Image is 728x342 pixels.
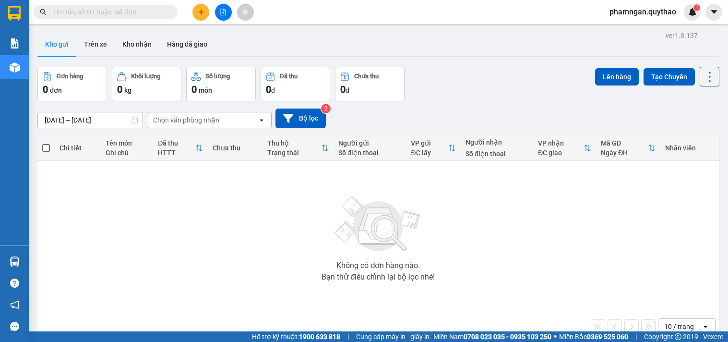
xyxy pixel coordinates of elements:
[411,139,448,147] div: VP gửi
[258,116,265,124] svg: open
[158,149,195,157] div: HTTT
[533,135,596,161] th: Toggle SortBy
[554,335,557,339] span: ⚪️
[10,279,19,288] span: question-circle
[635,331,637,342] span: |
[237,4,254,21] button: aim
[8,6,21,21] img: logo-vxr
[602,6,684,18] span: phamngan.quythao
[40,9,47,15] span: search
[465,138,528,146] div: Người nhận
[330,191,426,258] img: svg+xml;base64,PHN2ZyBjbGFzcz0ibGlzdC1wbHVnX19zdmciIHhtbG5zPSJodHRwOi8vd3d3LnczLm9yZy8yMDAwL3N2Zy...
[242,9,249,15] span: aim
[10,256,20,267] img: warehouse-icon
[10,38,20,49] img: solution-icon
[702,323,709,330] svg: open
[220,9,227,15] span: file-add
[601,149,648,157] div: Ngày ĐH
[153,115,219,125] div: Chọn văn phòng nhận
[199,86,212,94] span: món
[688,8,697,16] img: icon-new-feature
[538,149,584,157] div: ĐC giao
[559,331,628,342] span: Miền Bắc
[664,322,694,331] div: 10 / trang
[131,73,160,80] div: Khối lượng
[411,149,448,157] div: ĐC lấy
[710,8,718,16] span: caret-down
[595,68,639,85] button: Lên hàng
[158,139,195,147] div: Đã thu
[280,73,298,80] div: Đã thu
[271,86,275,94] span: đ
[347,331,349,342] span: |
[338,149,401,157] div: Số điện thoại
[695,4,698,11] span: 1
[335,67,405,101] button: Chưa thu0đ
[37,67,107,101] button: Đơn hàng0đơn
[263,135,334,161] th: Toggle SortBy
[406,135,461,161] th: Toggle SortBy
[205,73,230,80] div: Số lượng
[213,144,258,152] div: Chưa thu
[159,33,215,56] button: Hàng đã giao
[338,139,401,147] div: Người gửi
[57,73,83,80] div: Đơn hàng
[117,84,122,95] span: 0
[340,84,346,95] span: 0
[76,33,115,56] button: Trên xe
[198,9,204,15] span: plus
[60,144,96,152] div: Chi tiết
[267,149,322,157] div: Trạng thái
[354,73,379,80] div: Chưa thu
[215,4,232,21] button: file-add
[186,67,256,101] button: Số lượng0món
[693,4,700,11] sup: 1
[596,135,660,161] th: Toggle SortBy
[106,139,148,147] div: Tên món
[267,139,322,147] div: Thu hộ
[356,331,431,342] span: Cung cấp máy in - giấy in:
[53,7,166,17] input: Tìm tên, số ĐT hoặc mã đơn
[346,86,349,94] span: đ
[465,150,528,158] div: Số điện thoại
[153,135,208,161] th: Toggle SortBy
[10,62,20,73] img: warehouse-icon
[191,84,197,95] span: 0
[322,273,435,281] div: Bạn thử điều chỉnh lại bộ lọc nhé!
[266,84,271,95] span: 0
[112,67,181,101] button: Khối lượng0kg
[275,109,326,128] button: Bộ lọc
[10,322,19,331] span: message
[43,84,48,95] span: 0
[705,4,722,21] button: caret-down
[10,300,19,309] span: notification
[675,333,681,340] span: copyright
[665,144,714,152] div: Nhân viên
[115,33,159,56] button: Kho nhận
[299,333,340,341] strong: 1900 633 818
[50,86,62,94] span: đơn
[587,333,628,341] strong: 0369 525 060
[464,333,551,341] strong: 0708 023 035 - 0935 103 250
[261,67,330,101] button: Đã thu0đ
[124,86,131,94] span: kg
[538,139,584,147] div: VP nhận
[644,68,695,85] button: Tạo Chuyến
[601,139,648,147] div: Mã GD
[321,104,331,113] sup: 2
[252,331,340,342] span: Hỗ trợ kỹ thuật:
[106,149,148,157] div: Ghi chú
[192,4,209,21] button: plus
[336,262,420,269] div: Không có đơn hàng nào.
[37,33,76,56] button: Kho gửi
[38,112,143,128] input: Select a date range.
[666,30,698,41] div: ver 1.8.137
[433,331,551,342] span: Miền Nam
